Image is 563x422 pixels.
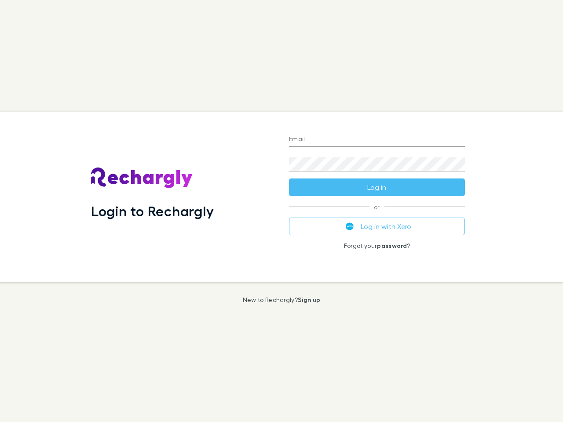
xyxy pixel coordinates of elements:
a: password [377,242,407,249]
button: Log in [289,178,465,196]
h1: Login to Rechargly [91,203,214,219]
p: New to Rechargly? [243,296,321,303]
button: Log in with Xero [289,218,465,235]
p: Forgot your ? [289,242,465,249]
img: Xero's logo [346,222,354,230]
img: Rechargly's Logo [91,167,193,189]
a: Sign up [298,296,320,303]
